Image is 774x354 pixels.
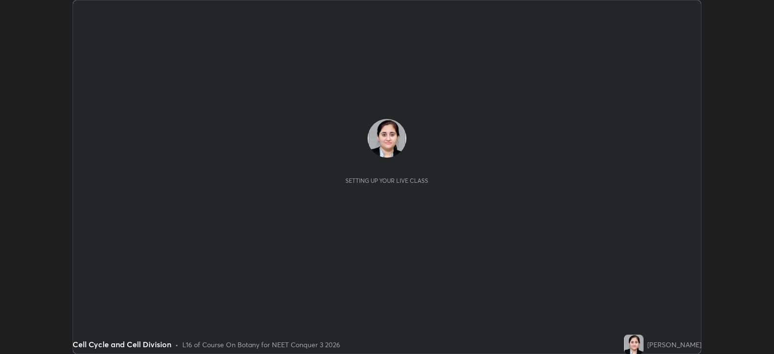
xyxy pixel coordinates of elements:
img: b22a7a3a0eec4d5ca54ced57e8c01dd8.jpg [368,119,406,158]
img: b22a7a3a0eec4d5ca54ced57e8c01dd8.jpg [624,335,643,354]
div: Setting up your live class [345,177,428,184]
div: • [175,339,179,350]
div: L16 of Course On Botany for NEET Conquer 3 2026 [182,339,340,350]
div: [PERSON_NAME] [647,339,701,350]
div: Cell Cycle and Cell Division [73,339,171,350]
